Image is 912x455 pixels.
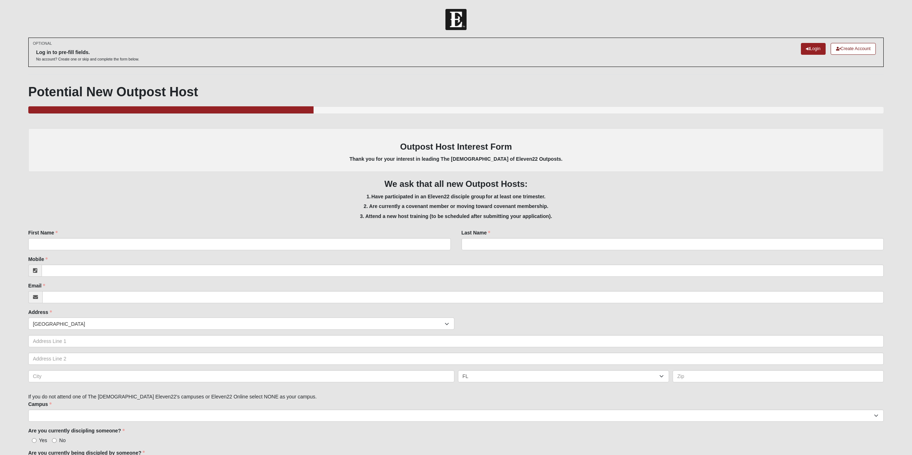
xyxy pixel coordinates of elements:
[445,9,467,30] img: Church of Eleven22 Logo
[28,213,884,219] h5: 3. Attend a new host training (to be scheduled after submitting your application).
[35,156,877,162] h5: Thank you for your interest in leading The [DEMOGRAPHIC_DATA] of Eleven22 Outposts.
[28,370,454,382] input: City
[52,438,57,443] input: No
[801,43,826,55] a: Login
[59,437,66,443] span: No
[28,256,48,263] label: Mobile
[831,43,876,55] a: Create Account
[33,318,445,330] span: [GEOGRAPHIC_DATA]
[28,427,125,434] label: Are you currently discipling someone?
[39,437,47,443] span: Yes
[35,142,877,152] h3: Outpost Host Interest Form
[28,229,58,236] label: First Name
[28,401,52,408] label: Campus
[33,41,52,46] small: OPTIONAL
[28,353,884,365] input: Address Line 2
[28,203,884,209] h5: 2. Are currently a covenant member or moving toward covenant membership.
[673,370,884,382] input: Zip
[36,49,139,55] h6: Log in to pre-fill fields.
[28,282,45,289] label: Email
[462,229,491,236] label: Last Name
[28,194,884,200] h5: 1. Have participated in an Eleven22 disciple group for at least one trimester.
[28,179,884,189] h3: We ask that all new Outpost Hosts:
[28,309,52,316] label: Address
[36,57,139,62] p: No account? Create one or skip and complete the form below.
[28,335,884,347] input: Address Line 1
[28,84,884,100] h1: Potential New Outpost Host
[32,438,37,443] input: Yes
